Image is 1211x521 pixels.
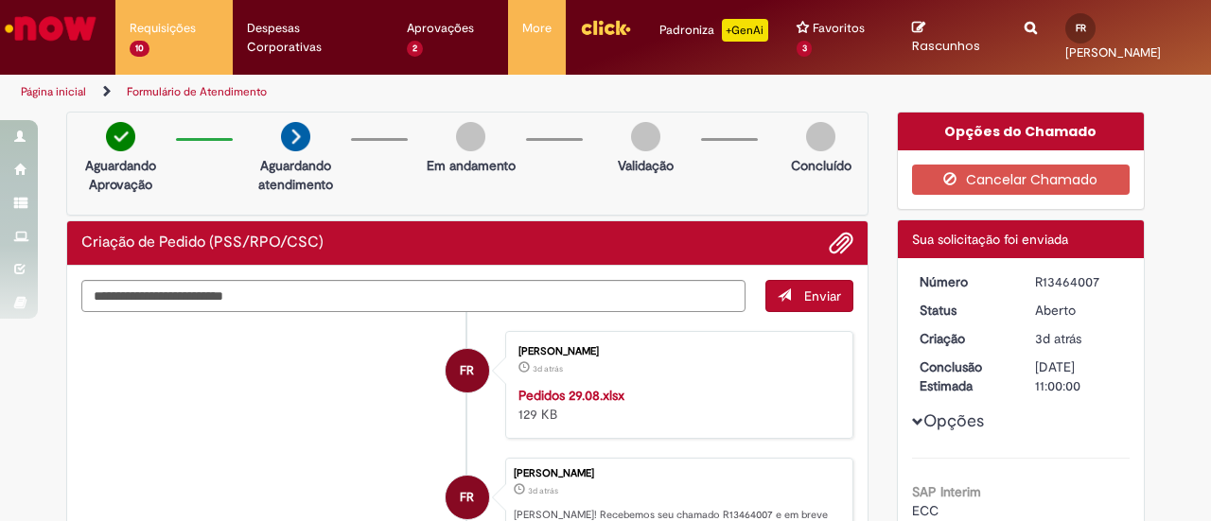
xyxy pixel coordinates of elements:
[130,41,149,57] span: 10
[130,19,196,38] span: Requisições
[533,363,563,374] time: 29/08/2025 18:33:30
[1035,330,1081,347] time: 29/08/2025 18:33:32
[804,287,841,304] span: Enviar
[456,122,485,151] img: img-circle-grey.png
[533,363,563,374] span: 3d atrás
[905,357,1022,395] dt: Conclusão Estimada
[898,113,1145,150] div: Opções do Chamado
[528,485,558,496] time: 29/08/2025 18:33:32
[518,386,834,424] div: 129 KB
[912,483,981,500] b: SAP Interim
[580,13,631,42] img: click_logo_yellow_360x200.png
[722,19,768,42] p: +GenAi
[1035,330,1081,347] span: 3d atrás
[797,41,813,57] span: 3
[659,19,768,42] div: Padroniza
[250,156,342,194] p: Aguardando atendimento
[75,156,167,194] p: Aguardando Aprovação
[518,346,834,357] div: [PERSON_NAME]
[912,165,1131,195] button: Cancelar Chamado
[14,75,793,110] ul: Trilhas de página
[446,476,489,519] div: Flavia Ribeiro Da Rosa
[460,348,474,393] span: FR
[1076,22,1086,34] span: FR
[1035,357,1123,395] div: [DATE] 11:00:00
[81,280,746,311] textarea: Digite sua mensagem aqui...
[1035,301,1123,320] div: Aberto
[631,122,660,151] img: img-circle-grey.png
[912,231,1068,248] span: Sua solicitação foi enviada
[514,468,843,479] div: [PERSON_NAME]
[281,122,310,151] img: arrow-next.png
[106,122,135,151] img: check-circle-green.png
[446,349,489,392] div: Flavia Ribeiro Da Rosa
[427,156,516,175] p: Em andamento
[1035,272,1123,291] div: R13464007
[1065,44,1161,61] span: [PERSON_NAME]
[618,156,674,175] p: Validação
[813,19,865,38] span: Favoritos
[528,485,558,496] span: 3d atrás
[460,475,474,520] span: FR
[829,231,853,255] button: Adicionar anexos
[518,387,624,404] a: Pedidos 29.08.xlsx
[905,329,1022,348] dt: Criação
[905,272,1022,291] dt: Número
[912,20,996,55] a: Rascunhos
[81,234,324,252] h2: Criação de Pedido (PSS/RPO/CSC) Histórico de tíquete
[912,37,980,55] span: Rascunhos
[806,122,835,151] img: img-circle-grey.png
[905,301,1022,320] dt: Status
[765,280,853,312] button: Enviar
[407,19,474,38] span: Aprovações
[912,502,939,519] span: ECC
[1035,329,1123,348] div: 29/08/2025 18:33:32
[127,84,267,99] a: Formulário de Atendimento
[21,84,86,99] a: Página inicial
[2,9,99,47] img: ServiceNow
[791,156,851,175] p: Concluído
[407,41,423,57] span: 2
[522,19,552,38] span: More
[247,19,378,57] span: Despesas Corporativas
